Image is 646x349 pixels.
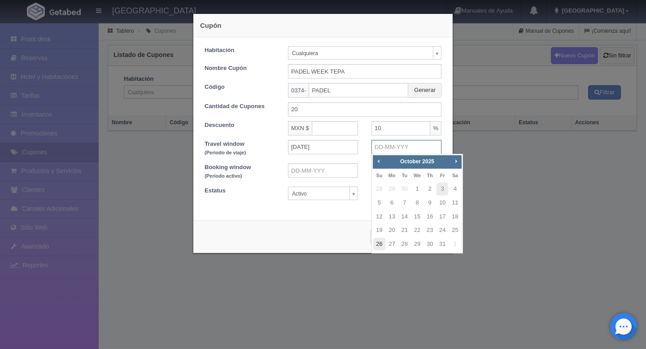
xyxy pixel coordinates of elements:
[292,187,346,201] span: Activo
[411,238,423,251] a: 29
[452,157,459,165] span: Next
[449,238,461,251] span: 1
[400,158,421,165] span: October
[373,224,385,237] a: 19
[424,210,436,223] a: 16
[402,173,407,178] span: Tuesday
[374,156,384,166] a: Prev
[399,210,410,223] a: 14
[386,196,398,209] a: 6
[399,183,410,196] span: 30
[288,140,358,154] input: DD-MM-YYY
[200,21,446,30] h4: Cupón
[436,224,448,237] a: 24
[386,238,398,251] a: 27
[424,224,436,237] a: 23
[198,102,281,111] label: Cantidad de Cupones
[436,210,448,223] a: 17
[288,83,309,98] span: 0374-
[386,210,398,223] a: 13
[449,210,461,223] a: 18
[205,173,242,179] small: (Periodo activo)
[370,229,406,244] button: Cancelar
[411,210,423,223] a: 15
[408,83,442,98] button: Generar
[411,183,423,196] a: 1
[424,196,436,209] a: 9
[205,150,246,155] small: (Periodo de viaje)
[198,187,281,195] label: Estatus
[411,224,423,237] a: 22
[198,163,281,180] label: Booking window
[288,163,358,178] input: DD-MM-YYY
[288,187,358,200] a: Activo
[449,196,461,209] a: 11
[427,173,433,178] span: Thursday
[373,210,385,223] a: 12
[288,121,312,135] span: MXN $
[424,183,436,196] a: 2
[399,196,410,209] a: 7
[452,173,458,178] span: Saturday
[373,238,385,251] a: 26
[386,224,398,237] a: 20
[288,46,441,60] a: Cualquiera
[371,140,441,154] input: DD-MM-YYY
[292,47,429,60] span: Cualquiera
[440,173,445,178] span: Friday
[451,156,461,166] a: Next
[411,196,423,209] a: 8
[373,183,385,196] span: 28
[375,157,382,165] span: Prev
[436,196,448,209] a: 10
[414,173,421,178] span: Wednesday
[373,196,385,209] a: 5
[424,238,436,251] a: 30
[198,140,281,157] label: Travel window
[388,173,396,178] span: Monday
[198,121,281,130] label: Descuento
[198,46,281,55] label: Habitación
[449,224,461,237] a: 25
[436,183,448,196] a: 3
[399,224,410,237] a: 21
[430,121,441,135] span: %
[198,83,281,92] label: Código
[436,238,448,251] a: 31
[376,173,383,178] span: Sunday
[386,183,398,196] span: 29
[399,238,410,251] a: 28
[198,64,281,73] label: Nombre Cupón
[422,158,434,165] span: 2025
[449,183,461,196] a: 4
